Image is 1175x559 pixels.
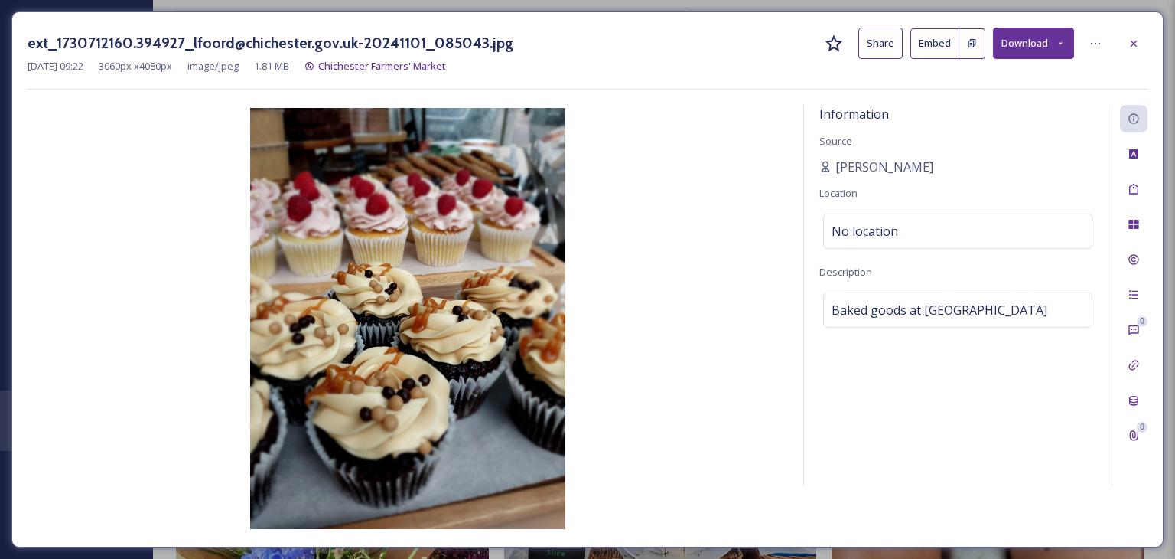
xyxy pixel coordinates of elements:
span: 3060 px x 4080 px [99,59,172,74]
span: [DATE] 09:22 [28,59,83,74]
span: [PERSON_NAME] [835,158,933,176]
span: Baked goods at [GEOGRAPHIC_DATA] [832,301,1047,319]
span: Description [819,265,872,279]
span: Information [819,106,889,123]
div: 0 [1137,316,1147,327]
span: No location [832,222,898,240]
span: Chichester Farmers' Market [318,59,446,73]
span: Location [819,186,858,200]
div: 0 [1137,422,1147,433]
span: Source [819,134,852,148]
span: 1.81 MB [254,59,289,74]
img: lfoord%40chichester.gov.uk-20241101_085043.jpg [28,108,788,529]
span: image/jpeg [187,59,239,74]
button: Share [858,28,903,59]
button: Embed [910,28,959,59]
button: Download [993,28,1074,59]
h3: ext_1730712160.394927_lfoord@chichester.gov.uk-20241101_085043.jpg [28,32,513,54]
